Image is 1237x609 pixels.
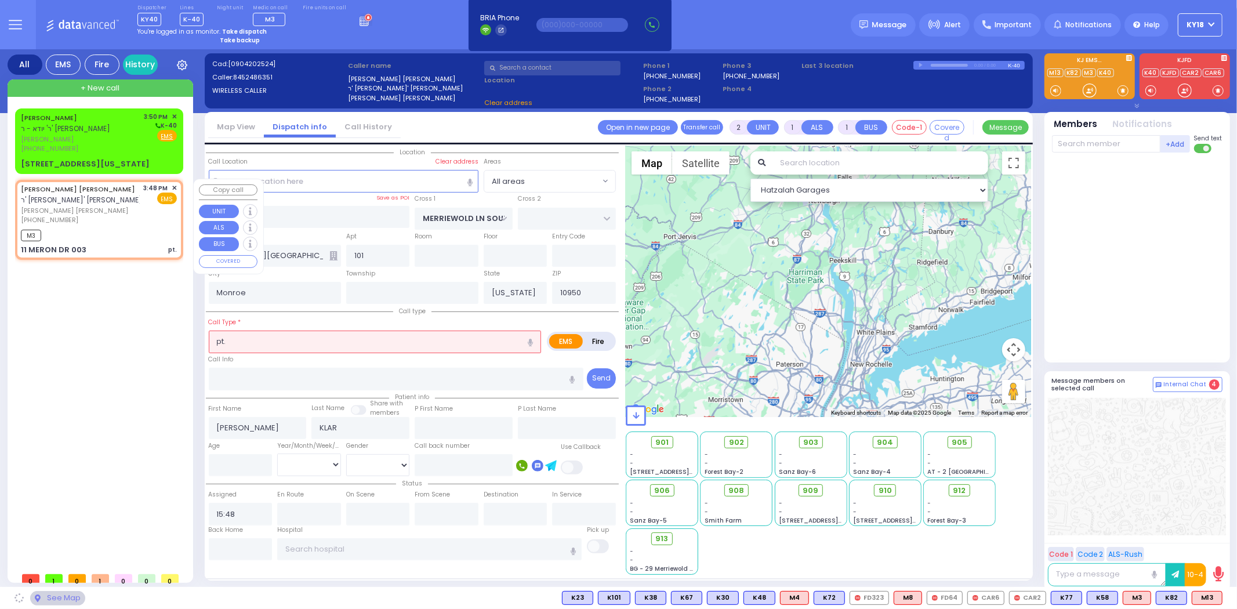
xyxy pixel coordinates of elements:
[137,5,166,12] label: Dispatcher
[1097,68,1114,77] a: K40
[21,184,135,194] a: [PERSON_NAME] [PERSON_NAME]
[927,591,963,605] div: FD64
[853,507,857,516] span: -
[672,151,730,175] button: Show satellite imagery
[803,437,818,448] span: 903
[1008,61,1025,70] div: K-40
[928,499,931,507] span: -
[1160,68,1179,77] a: KJFD
[928,450,931,459] span: -
[396,479,428,488] span: Status
[21,244,86,256] div: 11 MERON DR 003
[853,467,891,476] span: Sanz Bay-4
[277,538,582,560] input: Search hospital
[1014,595,1020,601] img: red-radio-icon.svg
[779,459,782,467] span: -
[212,59,344,69] label: Cad:
[779,507,782,516] span: -
[222,27,267,36] strong: Take dispatch
[629,402,667,417] img: Google
[518,404,556,414] label: P Last Name
[46,55,81,75] div: EMS
[209,441,220,451] label: Age
[484,157,501,166] label: Areas
[138,574,155,583] span: 0
[630,564,695,573] span: BG - 29 Merriewold S.
[705,499,708,507] span: -
[1160,135,1191,153] button: +Add
[859,20,868,29] img: message.svg
[728,485,744,496] span: 908
[630,516,668,525] span: Sanz Bay-5
[630,507,634,516] span: -
[161,132,173,141] u: EMS
[705,450,708,459] span: -
[81,82,119,94] span: + New call
[928,507,931,516] span: -
[982,120,1029,135] button: Message
[233,72,273,82] span: 8452486351
[277,525,303,535] label: Hospital
[707,591,739,605] div: K30
[803,485,819,496] span: 909
[723,61,798,71] span: Phone 3
[21,113,77,122] a: [PERSON_NAME]
[707,591,739,605] div: BLS
[953,485,966,496] span: 912
[68,574,86,583] span: 0
[30,591,85,606] div: See map
[172,183,177,193] span: ✕
[630,467,740,476] span: [STREET_ADDRESS][PERSON_NAME]
[1180,68,1202,77] a: CAR2
[209,490,237,499] label: Assigned
[1087,591,1118,605] div: BLS
[932,595,938,601] img: red-radio-icon.svg
[630,450,634,459] span: -
[1142,68,1159,77] a: K40
[723,71,780,80] label: [PHONE_NUMBER]
[209,355,234,364] label: Call Info
[928,459,931,467] span: -
[484,170,616,192] span: All areas
[208,121,264,132] a: Map View
[329,251,338,260] span: Other building occupants
[772,151,988,175] input: Search location
[217,5,243,12] label: Night unit
[199,255,257,268] button: COVERED
[199,184,257,195] button: Copy call
[199,205,239,219] button: UNIT
[598,120,678,135] a: Open in new page
[635,591,666,605] div: K38
[157,193,177,204] span: EMS
[681,120,723,135] button: Transfer call
[995,20,1032,30] span: Important
[705,467,743,476] span: Forest Bay-2
[220,36,260,45] strong: Take backup
[370,408,400,417] span: members
[21,215,78,224] span: [PHONE_NUMBER]
[643,71,701,80] label: [PHONE_NUMBER]
[346,490,375,499] label: On Scene
[582,334,615,349] label: Fire
[45,574,63,583] span: 1
[780,591,809,605] div: M4
[892,120,927,135] button: Code-1
[1051,591,1082,605] div: K77
[346,441,368,451] label: Gender
[855,595,861,601] img: red-radio-icon.svg
[561,443,601,452] label: Use Callback
[21,135,140,144] span: [PERSON_NAME]
[894,591,922,605] div: M8
[802,61,913,71] label: Last 3 location
[630,547,634,556] span: -
[137,13,161,26] span: KY40
[598,591,630,605] div: K101
[484,171,600,191] span: All areas
[415,441,470,451] label: Call back number
[264,121,336,132] a: Dispatch info
[144,113,168,121] span: 3:50 PM
[814,591,845,605] div: K72
[1153,377,1223,392] button: Internal Chat 4
[92,574,109,583] span: 1
[154,121,177,130] span: K-40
